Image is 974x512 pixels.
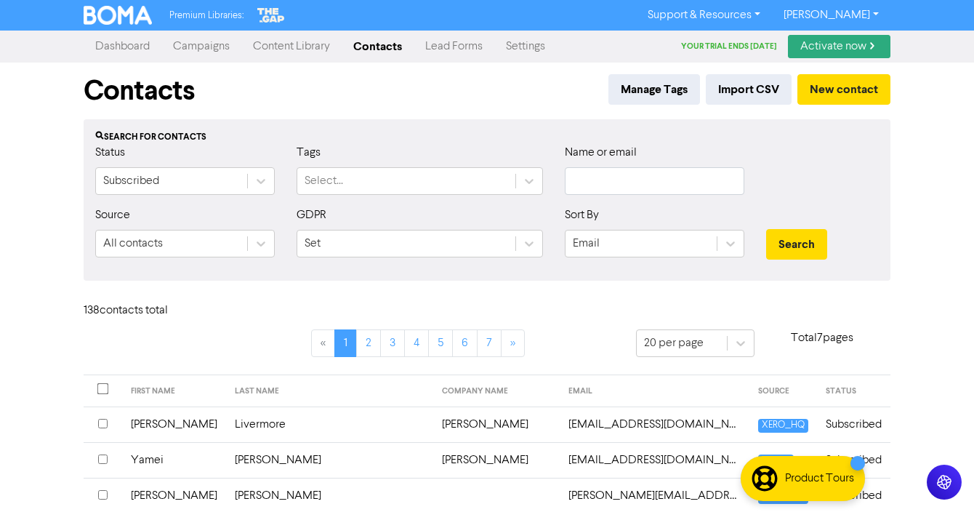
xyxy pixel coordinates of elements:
div: Select... [305,172,343,190]
td: [PERSON_NAME] [433,407,560,442]
th: STATUS [817,375,890,407]
span: Premium Libraries: [169,11,243,20]
label: GDPR [297,207,326,224]
label: Source [95,207,130,224]
h1: Contacts [84,74,195,108]
th: SOURCE [749,375,817,407]
a: Activate now [788,35,890,58]
th: FIRST NAME [122,375,226,407]
a: Lead Forms [414,32,494,61]
div: Search for contacts [95,131,879,144]
button: Import CSV [706,74,792,105]
td: Livermore [226,407,433,442]
a: Page 2 [356,329,381,357]
img: The Gap [255,6,287,25]
a: Page 3 [380,329,405,357]
div: Your trial ends [DATE] [681,41,788,53]
label: Status [95,144,125,161]
td: 2211productions@gmail.com [560,407,749,442]
div: All contacts [103,235,163,252]
a: Page 1 is your current page [334,329,357,357]
th: LAST NAME [226,375,433,407]
a: Support & Resources [636,4,772,27]
td: 269572307@qq.com [560,442,749,478]
img: BOMA Logo [84,6,152,25]
span: ZAPIER [758,455,794,468]
label: Tags [297,144,321,161]
a: Page 4 [404,329,429,357]
p: Total 7 pages [754,329,891,347]
label: Name or email [565,144,637,161]
h6: 138 contact s total [84,304,200,318]
button: Search [766,229,827,260]
th: EMAIL [560,375,749,407]
td: [PERSON_NAME] [226,442,433,478]
a: Dashboard [84,32,161,61]
div: Set [305,235,321,252]
div: Email [573,235,600,252]
button: New contact [797,74,890,105]
a: Page 6 [452,329,478,357]
td: [PERSON_NAME] [433,442,560,478]
a: » [501,329,525,357]
a: Content Library [241,32,342,61]
a: Page 7 [477,329,502,357]
div: Subscribed [103,172,159,190]
a: Page 5 [428,329,453,357]
a: Campaigns [161,32,241,61]
div: 20 per page [644,335,704,352]
a: Settings [494,32,557,61]
td: Subscribed [817,442,890,478]
iframe: Chat Widget [901,442,974,512]
span: XERO_HQ [758,419,808,433]
button: Manage Tags [608,74,700,105]
td: Yamei [122,442,226,478]
label: Sort By [565,207,599,224]
th: COMPANY NAME [433,375,560,407]
a: Contacts [342,32,414,61]
td: Subscribed [817,407,890,442]
a: [PERSON_NAME] [772,4,890,27]
td: [PERSON_NAME] [122,407,226,442]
